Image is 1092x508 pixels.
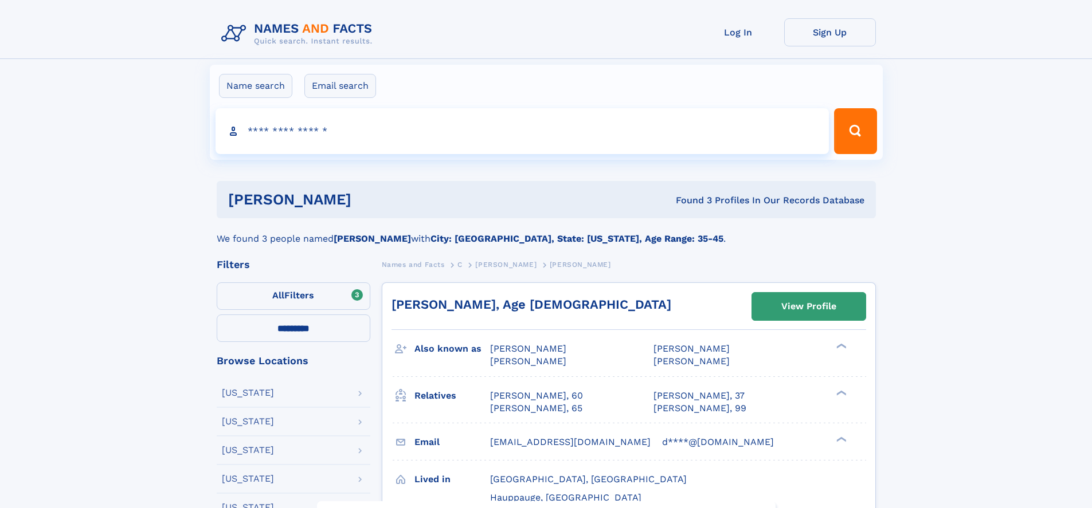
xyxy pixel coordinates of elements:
[490,389,583,402] a: [PERSON_NAME], 60
[833,342,847,350] div: ❯
[653,343,730,354] span: [PERSON_NAME]
[217,259,370,270] div: Filters
[833,435,847,443] div: ❯
[382,257,445,271] a: Names and Facts
[475,261,537,269] span: [PERSON_NAME]
[834,108,876,154] button: Search Button
[653,356,730,367] span: [PERSON_NAME]
[414,432,490,452] h3: Email
[653,389,745,402] a: [PERSON_NAME], 37
[475,257,537,271] a: [PERSON_NAME]
[272,290,284,301] span: All
[490,474,687,485] span: [GEOGRAPHIC_DATA], [GEOGRAPHIC_DATA]
[653,402,746,415] a: [PERSON_NAME], 99
[304,74,376,98] label: Email search
[490,343,566,354] span: [PERSON_NAME]
[784,18,876,46] a: Sign Up
[457,261,463,269] span: C
[392,297,671,312] a: [PERSON_NAME], Age [DEMOGRAPHIC_DATA]
[490,356,566,367] span: [PERSON_NAME]
[550,261,611,269] span: [PERSON_NAME]
[222,417,274,426] div: [US_STATE]
[490,436,651,447] span: [EMAIL_ADDRESS][DOMAIN_NAME]
[217,282,370,310] label: Filters
[781,293,836,320] div: View Profile
[457,257,463,271] a: C
[334,233,411,244] b: [PERSON_NAME]
[217,218,876,246] div: We found 3 people named with .
[217,356,370,366] div: Browse Locations
[222,446,274,455] div: [US_STATE]
[752,293,866,320] a: View Profile
[430,233,723,244] b: City: [GEOGRAPHIC_DATA], State: [US_STATE], Age Range: 35-45
[228,192,514,207] h1: [PERSON_NAME]
[222,474,274,483] div: [US_STATE]
[217,18,382,49] img: Logo Names and Facts
[414,470,490,489] h3: Lived in
[490,492,641,503] span: Hauppauge, [GEOGRAPHIC_DATA]
[414,386,490,405] h3: Relatives
[833,389,847,396] div: ❯
[414,339,490,359] h3: Also known as
[216,108,829,154] input: search input
[490,402,582,415] a: [PERSON_NAME], 65
[692,18,784,46] a: Log In
[222,388,274,397] div: [US_STATE]
[514,194,864,207] div: Found 3 Profiles In Our Records Database
[219,74,292,98] label: Name search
